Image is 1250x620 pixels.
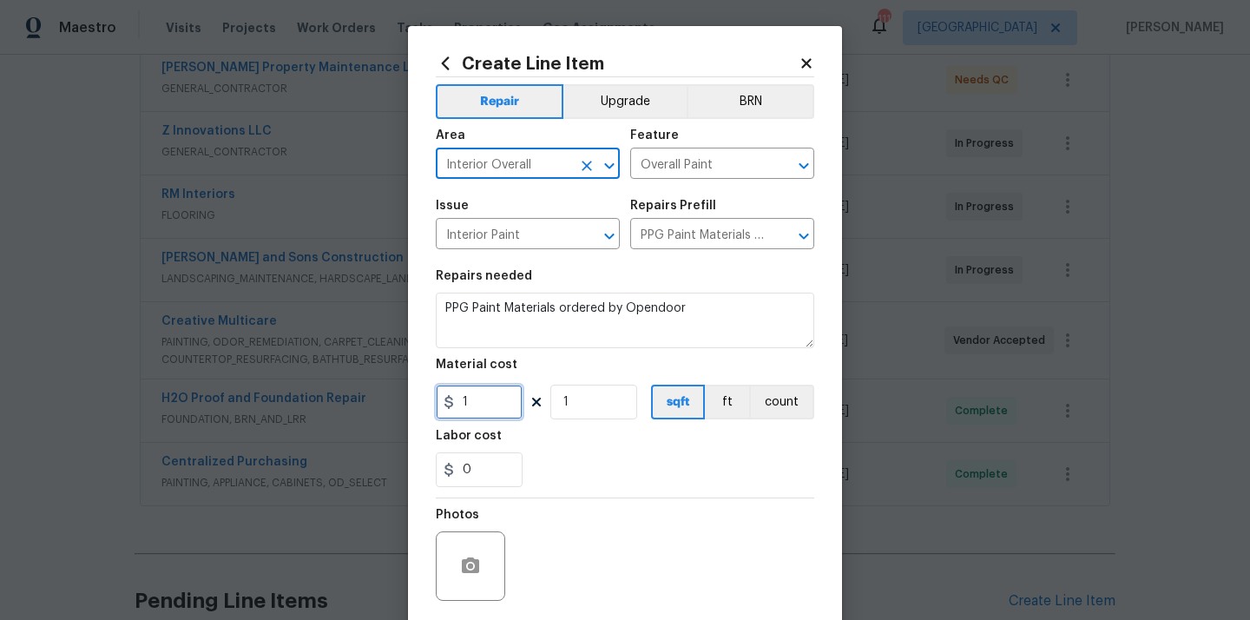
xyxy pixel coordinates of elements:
[630,129,679,142] h5: Feature
[687,84,814,119] button: BRN
[597,224,622,248] button: Open
[792,154,816,178] button: Open
[630,200,716,212] h5: Repairs Prefill
[563,84,687,119] button: Upgrade
[651,385,705,419] button: sqft
[705,385,749,419] button: ft
[436,200,469,212] h5: Issue
[575,154,599,178] button: Clear
[792,224,816,248] button: Open
[436,129,465,142] h5: Area
[436,430,502,442] h5: Labor cost
[436,509,479,521] h5: Photos
[436,84,563,119] button: Repair
[749,385,814,419] button: count
[436,293,814,348] textarea: PPG Paint Materials ordered by Opendoor
[436,359,517,371] h5: Material cost
[436,270,532,282] h5: Repairs needed
[436,54,799,73] h2: Create Line Item
[597,154,622,178] button: Open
